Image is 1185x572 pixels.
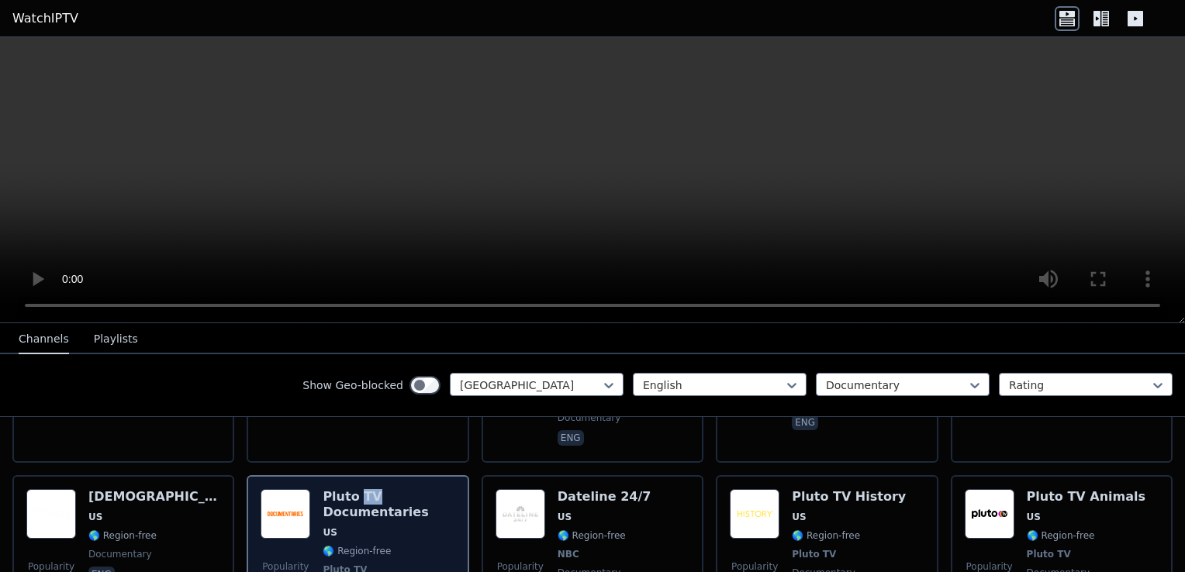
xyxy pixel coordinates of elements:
h6: Pluto TV History [792,489,906,505]
h6: Dateline 24/7 [558,489,651,505]
span: US [558,511,572,523]
span: documentary [558,412,621,424]
span: 🌎 Region-free [1027,529,1095,542]
a: WatchIPTV [12,9,78,28]
span: US [792,511,806,523]
button: Channels [19,325,69,354]
p: eng [558,430,584,446]
span: NBC [558,548,579,560]
span: 🌎 Region-free [558,529,626,542]
img: Pluto TV Animals [965,489,1014,539]
span: 🌎 Region-free [792,529,860,542]
img: Docurama [26,489,76,539]
label: Show Geo-blocked [302,377,403,393]
img: Pluto TV Documentaries [261,489,310,539]
p: eng [792,415,818,430]
span: 🌎 Region-free [88,529,157,542]
span: documentary [88,548,152,560]
h6: Pluto TV Documentaries [323,489,454,520]
img: Dateline 24/7 [496,489,545,539]
button: Playlists [94,325,138,354]
span: US [1027,511,1041,523]
h6: Pluto TV Animals [1027,489,1145,505]
span: US [323,526,337,539]
span: 🌎 Region-free [323,545,391,557]
img: Pluto TV History [730,489,779,539]
span: US [88,511,102,523]
span: Pluto TV [1027,548,1071,560]
h6: [DEMOGRAPHIC_DATA] [88,489,220,505]
span: Pluto TV [792,548,836,560]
